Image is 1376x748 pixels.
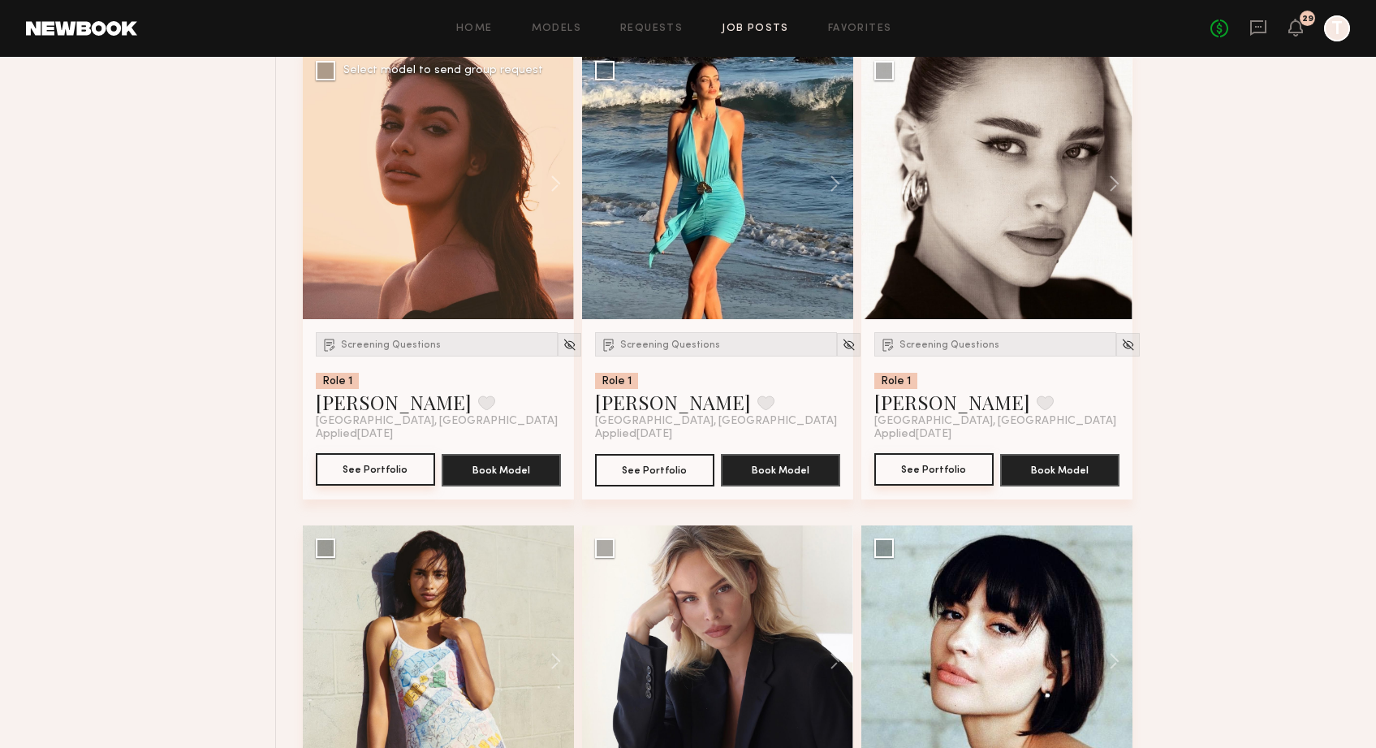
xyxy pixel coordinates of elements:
[316,389,472,415] a: [PERSON_NAME]
[828,24,892,34] a: Favorites
[874,389,1030,415] a: [PERSON_NAME]
[595,454,714,486] button: See Portfolio
[1324,15,1350,41] a: T
[880,336,896,352] img: Submission Icon
[442,454,561,486] button: Book Model
[316,453,435,486] button: See Portfolio
[595,415,837,428] span: [GEOGRAPHIC_DATA], [GEOGRAPHIC_DATA]
[595,428,840,441] div: Applied [DATE]
[442,462,561,476] a: Book Model
[1000,462,1119,476] a: Book Model
[341,340,441,350] span: Screening Questions
[1302,15,1313,24] div: 29
[321,336,338,352] img: Submission Icon
[595,373,638,389] div: Role 1
[899,340,999,350] span: Screening Questions
[874,454,994,486] a: See Portfolio
[874,428,1119,441] div: Applied [DATE]
[601,336,617,352] img: Submission Icon
[874,453,994,486] button: See Portfolio
[316,415,558,428] span: [GEOGRAPHIC_DATA], [GEOGRAPHIC_DATA]
[1000,454,1119,486] button: Book Model
[1121,338,1135,352] img: Unhide Model
[721,462,840,476] a: Book Model
[874,415,1116,428] span: [GEOGRAPHIC_DATA], [GEOGRAPHIC_DATA]
[456,24,493,34] a: Home
[343,65,543,76] div: Select model to send group request
[563,338,576,352] img: Unhide Model
[874,373,917,389] div: Role 1
[722,24,789,34] a: Job Posts
[316,454,435,486] a: See Portfolio
[316,373,359,389] div: Role 1
[620,24,683,34] a: Requests
[595,389,751,415] a: [PERSON_NAME]
[532,24,581,34] a: Models
[721,454,840,486] button: Book Model
[316,428,561,441] div: Applied [DATE]
[842,338,856,352] img: Unhide Model
[620,340,720,350] span: Screening Questions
